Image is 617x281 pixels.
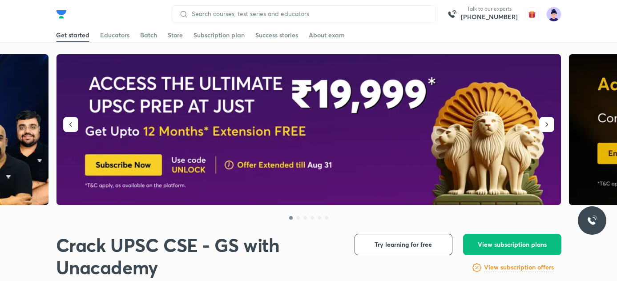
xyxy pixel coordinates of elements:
[546,7,561,22] img: Ravi Chalotra
[309,28,345,42] a: About exam
[461,5,518,12] p: Talk to our experts
[484,262,554,273] a: View subscription offers
[56,234,340,278] h1: Crack UPSC CSE - GS with Unacademy
[168,28,183,42] a: Store
[56,9,67,20] img: Company Logo
[56,31,89,40] div: Get started
[484,263,554,272] h6: View subscription offers
[100,28,129,42] a: Educators
[56,28,89,42] a: Get started
[525,7,539,21] img: avatar
[309,31,345,40] div: About exam
[375,240,432,249] span: Try learning for free
[140,28,157,42] a: Batch
[194,31,245,40] div: Subscription plan
[168,31,183,40] div: Store
[255,31,298,40] div: Success stories
[355,234,452,255] button: Try learning for free
[443,5,461,23] img: call-us
[478,240,547,249] span: View subscription plans
[461,12,518,21] a: [PHONE_NUMBER]
[255,28,298,42] a: Success stories
[188,10,428,17] input: Search courses, test series and educators
[140,31,157,40] div: Batch
[587,215,597,226] img: ttu
[100,31,129,40] div: Educators
[194,28,245,42] a: Subscription plan
[463,234,561,255] button: View subscription plans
